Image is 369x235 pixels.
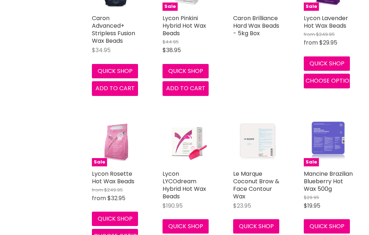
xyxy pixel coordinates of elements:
[107,194,125,202] span: $32.95
[236,117,279,166] img: Le Marque Coconut Brow & Face Contour Wax
[233,170,279,201] a: Le Marque Coconut Brow & Face Contour Wax
[304,202,320,210] span: $19.95
[304,170,353,193] a: Mancine Brazilian Blueberry Hot Wax 500g
[95,84,135,92] span: Add to cart
[319,38,337,47] span: $29.95
[92,194,106,202] span: from
[92,186,103,193] span: from
[233,117,282,166] a: Le Marque Coconut Brow & Face Contour Wax
[166,84,205,92] span: Add to cart
[163,81,209,96] button: Add to cart
[233,202,251,210] span: $23.95
[92,158,107,166] span: Sale
[304,56,350,71] button: Quick shop
[163,64,209,78] button: Quick shop
[92,117,141,166] img: Lycon Rosette Hot Wax Beads
[163,117,212,166] img: Lycon LYCOdream Hybrid Hot Wax Beads
[304,219,350,234] button: Quick shop
[163,46,181,54] span: $38.95
[92,117,141,166] a: Lycon Rosette Hot Wax BeadsSale
[233,14,279,37] a: Caron Brilliance Hard Wax Beads - 5kg Box
[310,117,346,166] img: Mancine Brazilian Blueberry Hot Wax 500g
[233,219,279,234] button: Quick shop
[92,14,135,45] a: Caron Advanced+ Stripless Fusion Wax Beads
[304,38,318,47] span: from
[92,212,138,226] button: Quick shop
[304,31,315,38] span: from
[304,158,319,166] span: Sale
[163,202,183,210] span: $190.95
[104,186,123,193] span: $249.95
[304,3,319,11] span: Sale
[163,3,178,11] span: Sale
[316,31,335,38] span: $249.95
[304,194,319,201] span: $29.95
[92,46,111,54] span: $34.95
[163,38,179,45] span: $44.95
[163,219,209,234] button: Quick shop
[304,117,353,166] a: Mancine Brazilian Blueberry Hot Wax 500gSale
[304,74,350,88] button: Choose options
[163,14,206,37] a: Lycon Pinkini Hybrid Hot Wax Beads
[333,201,362,228] iframe: Gorgias live chat messenger
[163,170,206,201] a: Lycon LYCOdream Hybrid Hot Wax Beads
[92,64,138,78] button: Quick shop
[306,77,356,85] span: Choose options
[92,170,134,185] a: Lycon Rosette Hot Wax Beads
[304,14,348,30] a: Lycon Lavender Hot Wax Beads
[92,81,138,96] button: Add to cart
